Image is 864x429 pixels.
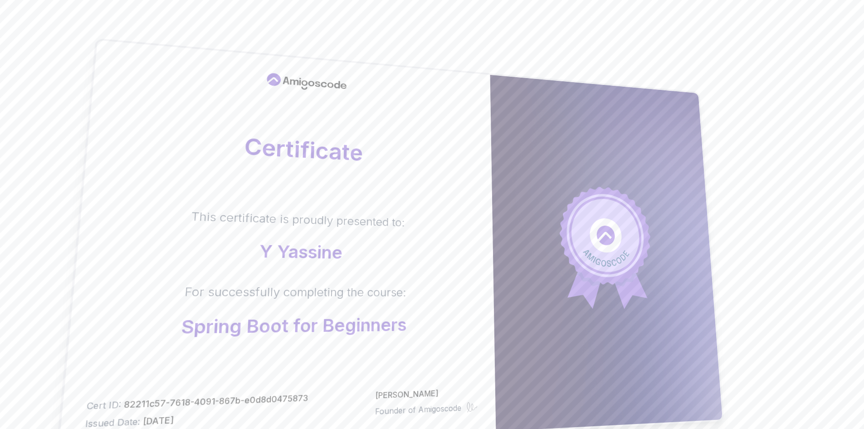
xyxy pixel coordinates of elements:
p: This certificate is proudly presented to: [190,209,405,230]
span: [DATE] [142,414,174,427]
p: Y yassine [188,240,405,263]
p: Spring Boot for Beginners [181,315,406,337]
p: Founder of Amigoscode [375,402,461,417]
p: For successfully completing the course: [183,284,407,301]
p: [PERSON_NAME] [375,386,478,401]
p: Cert ID: [86,392,308,413]
h2: Certificate [109,128,475,170]
span: 82211c57-7618-4091-867b-e0d8d0475873 [123,393,308,410]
